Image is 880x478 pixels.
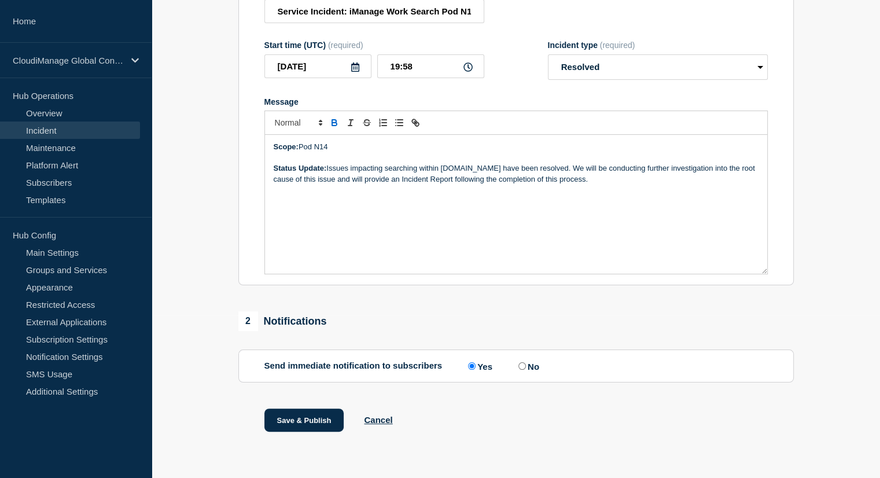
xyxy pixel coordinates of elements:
[274,142,299,151] strong: Scope:
[364,415,392,425] button: Cancel
[516,361,539,372] label: No
[328,41,363,50] span: (required)
[465,361,492,372] label: Yes
[326,116,343,130] button: Toggle bold text
[274,142,759,152] p: Pod N14
[265,135,767,274] div: Message
[274,163,759,185] p: Issues impacting searching within [DOMAIN_NAME] have been resolved. We will be conducting further...
[238,311,258,331] span: 2
[343,116,359,130] button: Toggle italic text
[13,56,124,65] p: CloudiManage Global Connected Hub
[264,361,768,372] div: Send immediate notification to subscribers
[548,54,768,80] select: Incident type
[600,41,635,50] span: (required)
[264,409,344,432] button: Save & Publish
[264,97,768,106] div: Message
[375,116,391,130] button: Toggle ordered list
[548,41,768,50] div: Incident type
[377,54,484,78] input: HH:MM
[264,41,484,50] div: Start time (UTC)
[264,54,371,78] input: YYYY-MM-DD
[270,116,326,130] span: Font size
[359,116,375,130] button: Toggle strikethrough text
[468,362,476,370] input: Yes
[391,116,407,130] button: Toggle bulleted list
[274,164,327,172] strong: Status Update:
[264,361,443,372] p: Send immediate notification to subscribers
[407,116,424,130] button: Toggle link
[238,311,327,331] div: Notifications
[518,362,526,370] input: No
